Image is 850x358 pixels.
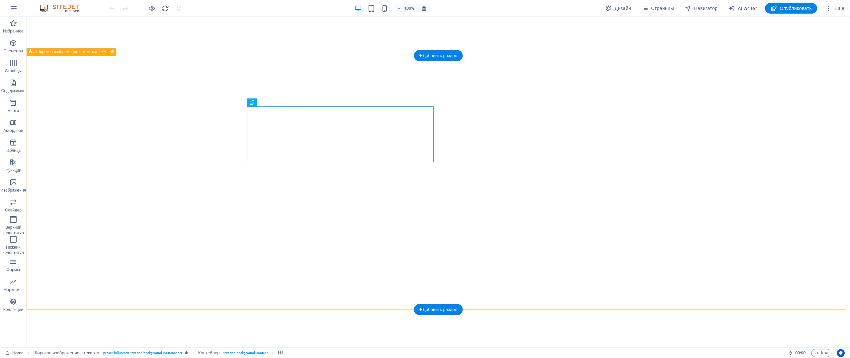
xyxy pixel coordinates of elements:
[4,48,23,54] p: Элементы
[102,349,182,357] span: . preset-fullscreen-text-and-background-v3-transport
[837,349,845,357] button: Usercentrics
[404,4,414,12] h6: 100%
[825,5,844,12] span: Еще
[421,5,427,11] i: При изменении размера уровень масштабирования подстраивается автоматически в соответствии с выбра...
[5,168,21,173] p: Функции
[222,349,268,357] span: . text-and-background-content
[1,88,26,93] p: Содержимое
[5,208,22,213] p: Слайдер
[728,5,757,12] span: AI Writer
[161,4,169,12] button: reload
[3,29,24,34] p: Избранное
[814,349,828,357] span: Код
[36,50,97,54] span: Широкое изображение с текстом
[682,3,720,14] button: Навигатор
[394,4,417,12] button: 100%
[685,5,718,12] span: Навигатор
[8,108,19,113] p: Блоки
[5,148,22,153] p: Таблицы
[34,349,100,357] span: Щелкните, чтобы выбрать. Дважды щелкните, чтобы изменить
[822,3,847,14] button: Еще
[811,349,831,357] button: Код
[34,349,284,357] nav: breadcrumb
[639,3,677,14] button: Страницы
[198,349,220,357] span: Щелкните, чтобы выбрать. Дважды щелкните, чтобы изменить
[800,350,801,355] span: :
[603,3,634,14] button: Дизайн
[7,267,20,272] p: Формы
[3,287,23,292] p: Маркетинг
[185,351,188,355] i: Этот элемент является настраиваемым пресетом
[414,304,463,315] div: + Добавить раздел
[603,3,634,14] div: Дизайн (Ctrl+Alt+Y)
[795,349,806,357] span: 00 00
[765,3,817,14] button: Опубликовать
[1,188,26,193] p: Изображения
[3,128,23,133] p: Аккордеон
[725,3,760,14] button: AI Writer
[605,5,631,12] span: Дизайн
[278,349,283,357] span: Щелкните, чтобы выбрать. Дважды щелкните, чтобы изменить
[5,68,22,74] p: Столбцы
[148,4,156,12] button: Нажмите здесь, чтобы выйти из режима предварительного просмотра и продолжить редактирование
[414,50,463,61] div: + Добавить раздел
[38,4,88,12] img: Editor Logo
[161,5,169,12] i: Перезагрузить страницу
[770,5,812,12] span: Опубликовать
[3,307,24,312] p: Коллекции
[642,5,674,12] span: Страницы
[788,349,806,357] h6: Время сеанса
[5,349,24,357] a: Щелкните для отмены выбора. Дважды щелкните, чтобы открыть Страницы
